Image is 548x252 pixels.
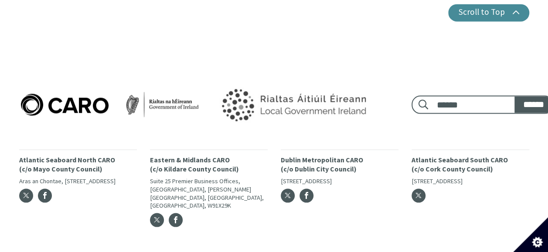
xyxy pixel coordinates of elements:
[202,77,383,132] img: Government of Ireland logo
[150,155,268,173] p: Eastern & Midlands CARO (c/o Kildare County Council)
[300,188,313,202] a: Facebook
[412,155,529,173] p: Atlantic Seaboard South CARO (c/o Cork County Council)
[19,92,201,117] img: Caro logo
[448,4,529,21] button: Scroll to Top
[19,177,137,185] p: Aras an Chontae, [STREET_ADDRESS]
[19,155,137,173] p: Atlantic Seaboard North CARO (c/o Mayo County Council)
[281,177,398,185] p: [STREET_ADDRESS]
[412,188,425,202] a: Twitter
[150,177,268,209] p: Suite 25 Premier Business Offices, [GEOGRAPHIC_DATA], [PERSON_NAME][GEOGRAPHIC_DATA], [GEOGRAPHIC...
[513,217,548,252] button: Set cookie preferences
[19,188,33,202] a: Twitter
[150,213,164,227] a: Twitter
[281,188,295,202] a: Twitter
[169,213,183,227] a: Facebook
[412,177,529,185] p: [STREET_ADDRESS]
[281,155,398,173] p: Dublin Metropolitan CARO (c/o Dublin City Council)
[38,188,52,202] a: Facebook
